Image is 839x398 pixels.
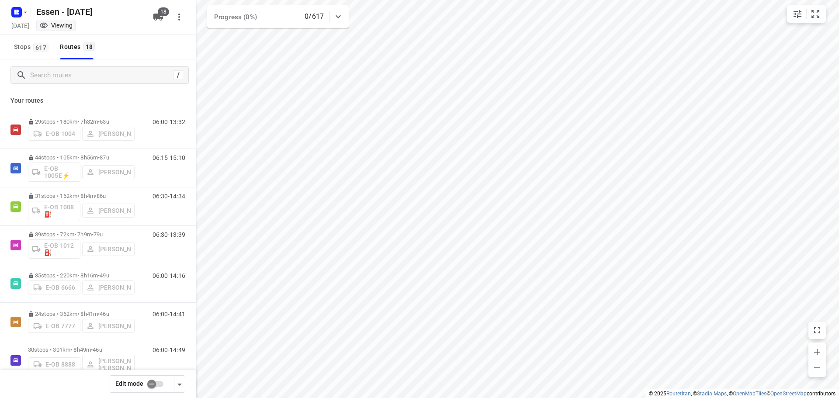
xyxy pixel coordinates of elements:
p: 39 stops • 72km • 7h9m [28,231,135,238]
span: Stops [14,42,51,52]
p: 30 stops • 301km • 8h49m [28,346,135,353]
span: 86u [97,193,106,199]
span: Edit mode [115,380,143,387]
div: / [173,70,183,80]
span: • [92,231,94,238]
div: small contained button group [787,5,826,23]
p: 0/617 [305,11,324,22]
span: 79u [94,231,103,238]
span: Progress (0%) [214,13,257,21]
p: 06:00-14:49 [153,346,185,353]
a: OpenStreetMap [770,391,807,397]
a: OpenMapTiles [733,391,766,397]
p: 44 stops • 105km • 8h56m [28,154,135,161]
p: 06:30-13:39 [153,231,185,238]
p: 06:15-15:10 [153,154,185,161]
span: 46u [93,346,102,353]
span: 46u [100,311,109,317]
div: Progress (0%)0/617 [207,5,349,28]
p: 24 stops • 362km • 8h41m [28,311,135,317]
li: © 2025 , © , © © contributors [649,391,836,397]
p: 06:00-13:32 [153,118,185,125]
span: • [98,118,100,125]
div: You are currently in view mode. To make any changes, go to edit project. [39,21,73,30]
span: 49u [100,272,109,279]
span: • [91,346,93,353]
span: • [98,272,100,279]
p: 31 stops • 162km • 8h4m [28,193,135,199]
a: Stadia Maps [697,391,727,397]
div: Driver app settings [174,378,185,389]
span: • [98,311,100,317]
p: 35 stops • 220km • 8h16m [28,272,135,279]
span: 87u [100,154,109,161]
span: 18 [158,7,169,16]
p: 29 stops • 180km • 7h32m [28,118,135,125]
button: 18 [149,8,167,26]
a: Routetitan [666,391,691,397]
p: 06:00-14:41 [153,311,185,318]
span: 617 [33,43,49,52]
div: Routes [60,42,97,52]
span: • [95,193,97,199]
button: Map settings [789,5,806,23]
input: Search routes [30,69,173,82]
button: Fit zoom [807,5,824,23]
span: 18 [83,42,95,51]
span: • [98,154,100,161]
p: Your routes [10,96,185,105]
span: 53u [100,118,109,125]
p: 06:30-14:34 [153,193,185,200]
p: 06:00-14:16 [153,272,185,279]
